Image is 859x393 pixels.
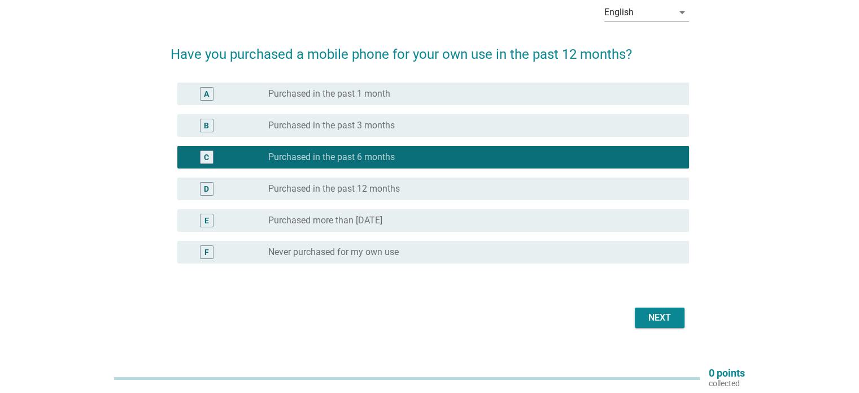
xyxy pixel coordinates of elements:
div: Next [644,311,675,325]
div: C [204,152,209,163]
label: Purchased in the past 1 month [268,88,390,100]
label: Purchased in the past 6 months [268,152,395,163]
div: D [204,183,209,195]
div: E [204,215,209,227]
p: 0 points [709,368,745,378]
div: English [604,7,634,18]
label: Never purchased for my own use [268,247,399,258]
div: A [204,88,209,100]
label: Purchased in the past 3 months [268,120,395,131]
div: F [204,247,209,258]
label: Purchased more than [DATE] [268,215,382,226]
label: Purchased in the past 12 months [268,183,400,195]
p: collected [709,378,745,388]
div: B [204,120,209,132]
h2: Have you purchased a mobile phone for your own use in the past 12 months? [171,33,689,64]
i: arrow_drop_down [675,6,689,19]
button: Next [635,308,684,328]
